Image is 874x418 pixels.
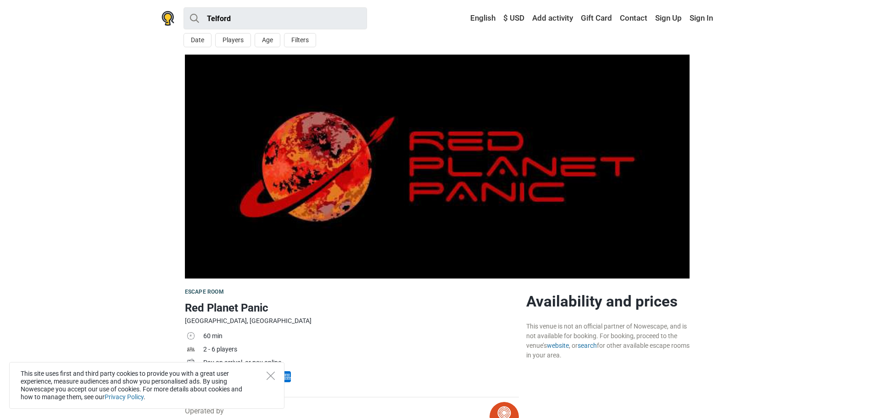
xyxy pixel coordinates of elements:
[618,10,650,27] a: Contact
[185,55,690,279] img: Red Planet Panic photo 1
[547,342,569,349] a: website
[284,33,316,47] button: Filters
[526,292,690,311] h2: Availability and prices
[501,10,527,27] a: $ USD
[184,7,367,29] input: try “London”
[203,358,519,368] div: Pay on arrival, or pay online
[462,10,498,27] a: English
[579,10,614,27] a: Gift Card
[578,342,597,349] a: search
[184,33,212,47] button: Date
[185,316,519,326] div: [GEOGRAPHIC_DATA], [GEOGRAPHIC_DATA]
[464,15,470,22] img: English
[203,330,519,344] td: 60 min
[530,10,575,27] a: Add activity
[185,300,519,316] h1: Red Planet Panic
[161,11,174,26] img: Nowescape logo
[526,322,690,360] div: This venue is not an official partner of Nowescape, and is not available for booking. For booking...
[653,10,684,27] a: Sign Up
[105,393,144,401] a: Privacy Policy
[255,33,280,47] button: Age
[215,33,251,47] button: Players
[687,10,713,27] a: Sign In
[203,344,519,357] td: 2 - 6 players
[185,289,224,295] span: Escape room
[267,372,275,380] button: Close
[9,362,284,409] div: This site uses first and third party cookies to provide you with a great user experience, measure...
